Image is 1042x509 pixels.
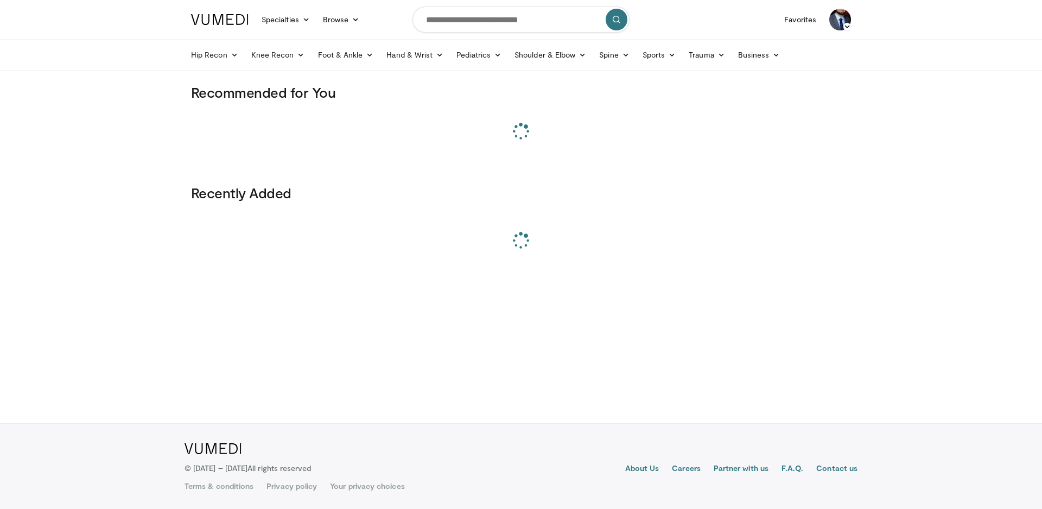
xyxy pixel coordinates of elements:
h3: Recently Added [191,184,851,202]
a: Pediatrics [450,44,508,66]
a: Hip Recon [185,44,245,66]
a: Browse [316,9,366,30]
a: Business [732,44,787,66]
a: F.A.Q. [781,463,803,476]
a: About Us [625,463,659,476]
a: Sports [636,44,683,66]
a: Knee Recon [245,44,312,66]
span: All rights reserved [247,463,311,473]
a: Partner with us [714,463,768,476]
img: VuMedi Logo [191,14,249,25]
a: Hand & Wrist [380,44,450,66]
h3: Recommended for You [191,84,851,101]
a: Spine [593,44,636,66]
a: Your privacy choices [330,481,404,492]
a: Terms & conditions [185,481,253,492]
p: © [DATE] – [DATE] [185,463,312,474]
a: Shoulder & Elbow [508,44,593,66]
img: Avatar [829,9,851,30]
a: Privacy policy [266,481,317,492]
a: Trauma [682,44,732,66]
img: VuMedi Logo [185,443,242,454]
a: Careers [672,463,701,476]
a: Favorites [778,9,823,30]
a: Foot & Ankle [312,44,380,66]
input: Search topics, interventions [412,7,630,33]
a: Contact us [816,463,857,476]
a: Specialties [255,9,316,30]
